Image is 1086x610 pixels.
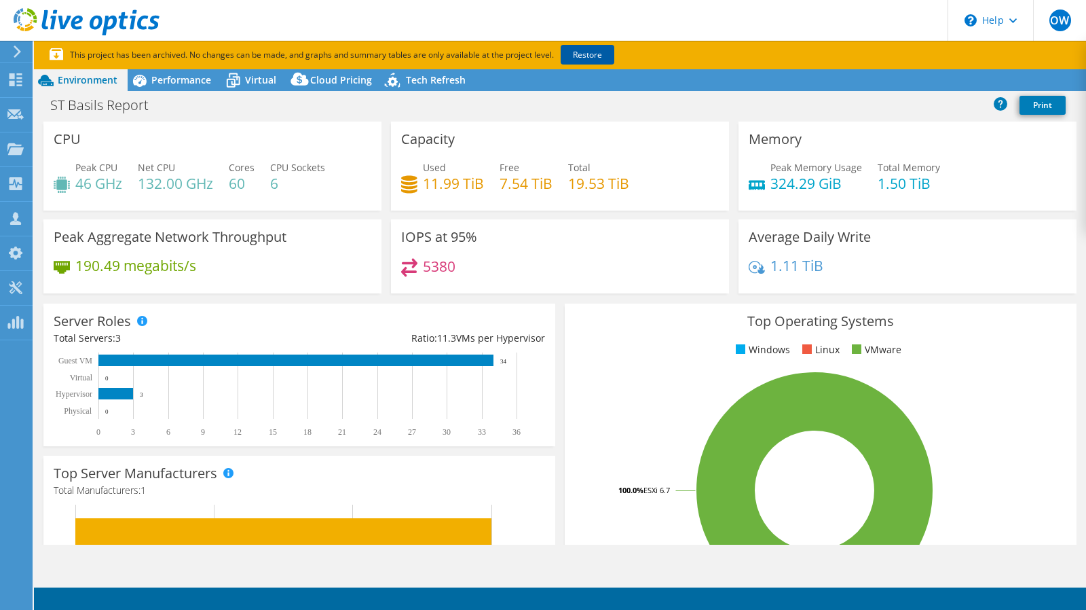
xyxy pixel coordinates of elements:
h4: 6 [270,176,325,191]
h4: 190.49 megabits/s [75,258,196,273]
text: 9 [201,427,205,437]
span: Free [500,161,519,174]
h4: 11.99 TiB [423,176,484,191]
div: Total Servers: [54,331,299,346]
text: 33 [478,427,486,437]
text: 0 [96,427,100,437]
a: Print [1019,96,1066,115]
h4: 7.54 TiB [500,176,553,191]
text: Hypervisor [56,389,92,399]
span: Used [423,161,446,174]
tspan: ESXi 6.7 [643,485,670,495]
span: Total Memory [878,161,940,174]
text: 6 [166,427,170,437]
span: Cloud Pricing [310,73,372,86]
li: Windows [732,342,790,357]
h4: 1.11 TiB [770,258,823,273]
text: 0 [105,375,109,382]
h3: Top Server Manufacturers [54,466,217,481]
h4: 324.29 GiB [770,176,862,191]
text: 3 [131,427,135,437]
div: Ratio: VMs per Hypervisor [299,331,545,346]
text: 3 [140,391,143,398]
text: 18 [303,427,312,437]
text: 36 [512,427,521,437]
span: 3 [115,331,121,344]
li: VMware [848,342,901,357]
span: Cores [229,161,255,174]
li: Linux [799,342,840,357]
h4: 132.00 GHz [138,176,213,191]
text: 15 [269,427,277,437]
h4: 60 [229,176,255,191]
span: Total [568,161,591,174]
span: Peak Memory Usage [770,161,862,174]
h4: Total Manufacturers: [54,483,545,498]
text: 21 [338,427,346,437]
h4: 1.50 TiB [878,176,940,191]
h3: Capacity [401,132,455,147]
h3: IOPS at 95% [401,230,477,245]
span: 11.3 [437,331,456,344]
h4: 19.53 TiB [568,176,629,191]
p: This project has been archived. No changes can be made, and graphs and summary tables are only av... [50,48,715,62]
span: OW [1049,10,1071,31]
h3: Memory [749,132,802,147]
a: Restore [561,45,614,65]
h4: 46 GHz [75,176,122,191]
text: Guest VM [58,356,92,365]
text: 12 [233,427,242,437]
span: CPU Sockets [270,161,325,174]
h3: Peak Aggregate Network Throughput [54,230,286,245]
span: Tech Refresh [406,73,466,86]
h3: Server Roles [54,314,131,329]
span: Peak CPU [75,161,117,174]
h3: CPU [54,132,81,147]
tspan: 100.0% [618,485,643,495]
text: 27 [408,427,416,437]
text: 0 [105,408,109,415]
text: Virtual [70,373,93,382]
span: 1 [141,484,146,497]
span: Environment [58,73,117,86]
text: Physical [64,406,92,416]
span: Net CPU [138,161,175,174]
text: 24 [373,427,381,437]
svg: \n [965,14,977,26]
text: 34 [500,358,507,365]
span: Performance [151,73,211,86]
h3: Top Operating Systems [575,314,1066,329]
text: 30 [443,427,451,437]
h3: Average Daily Write [749,230,871,245]
span: Virtual [245,73,276,86]
h1: ST Basils Report [44,98,170,113]
h4: 5380 [423,259,455,274]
